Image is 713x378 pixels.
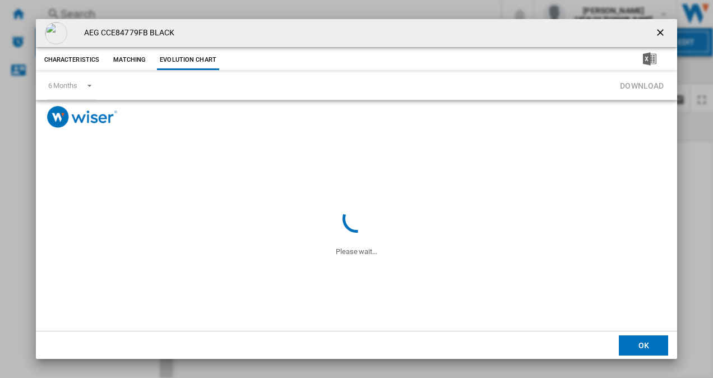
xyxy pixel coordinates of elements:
[45,22,67,44] img: empty.gif
[625,50,674,70] button: Download in Excel
[48,81,77,90] div: 6 Months
[655,27,668,40] ng-md-icon: getI18NText('BUTTONS.CLOSE_DIALOG')
[619,335,668,356] button: OK
[336,247,377,256] ng-transclude: Please wait...
[78,27,175,39] h4: AEG CCE84779FB BLACK
[36,19,678,359] md-dialog: Product popup
[617,76,667,96] button: Download
[105,50,154,70] button: Matching
[41,50,103,70] button: Characteristics
[157,50,219,70] button: Evolution chart
[650,22,673,44] button: getI18NText('BUTTONS.CLOSE_DIALOG')
[47,106,117,128] img: logo_wiser_300x94.png
[643,52,656,66] img: excel-24x24.png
